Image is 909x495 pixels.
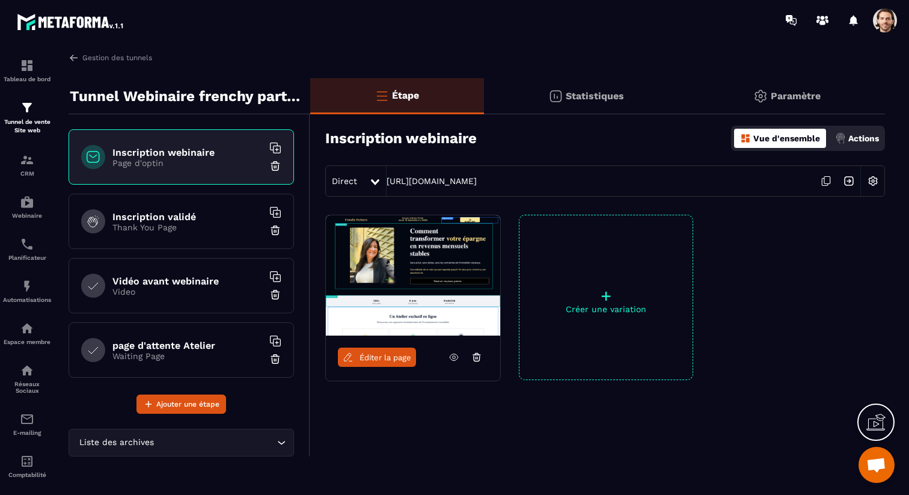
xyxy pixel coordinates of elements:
[156,436,274,449] input: Search for option
[20,100,34,115] img: formation
[848,134,879,143] p: Actions
[112,147,263,158] h6: Inscription webinaire
[3,297,51,303] p: Automatisations
[20,195,34,209] img: automations
[112,351,263,361] p: Waiting Page
[548,89,563,103] img: stats.20deebd0.svg
[338,348,416,367] a: Éditer la page
[3,403,51,445] a: emailemailE-mailing
[136,395,226,414] button: Ajouter une étape
[112,275,263,287] h6: Vidéo avant webinaire
[70,84,301,108] p: Tunnel Webinaire frenchy partners
[3,144,51,186] a: formationformationCRM
[269,160,281,172] img: trash
[566,90,624,102] p: Statistiques
[3,472,51,478] p: Comptabilité
[3,118,51,135] p: Tunnel de vente Site web
[3,91,51,144] a: formationformationTunnel de vente Site web
[20,153,34,167] img: formation
[269,289,281,301] img: trash
[3,429,51,436] p: E-mailing
[269,353,281,365] img: trash
[3,339,51,345] p: Espace membre
[69,52,152,63] a: Gestion des tunnels
[20,454,34,469] img: accountant
[753,134,820,143] p: Vue d'ensemble
[835,133,846,144] img: actions.d6e523a2.png
[3,270,51,312] a: automationsautomationsAutomatisations
[771,90,821,102] p: Paramètre
[858,447,895,483] div: Ouvrir le chat
[3,381,51,394] p: Réseaux Sociaux
[112,223,263,232] p: Thank You Page
[3,445,51,487] a: accountantaccountantComptabilité
[3,312,51,354] a: automationsautomationsEspace membre
[387,176,477,186] a: [URL][DOMAIN_NAME]
[20,363,34,378] img: social-network
[360,353,411,362] span: Éditer la page
[3,212,51,219] p: Webinaire
[3,76,51,82] p: Tableau de bord
[69,52,79,63] img: arrow
[375,88,389,103] img: bars-o.4a397970.svg
[862,170,884,192] img: setting-w.858f3a88.svg
[20,237,34,251] img: scheduler
[3,49,51,91] a: formationformationTableau de bord
[753,89,768,103] img: setting-gr.5f69749f.svg
[519,287,693,304] p: +
[112,211,263,223] h6: Inscription validé
[20,412,34,426] img: email
[326,215,500,336] img: image
[69,429,294,457] div: Search for option
[112,287,263,297] p: Video
[17,11,125,32] img: logo
[3,170,51,177] p: CRM
[3,354,51,403] a: social-networksocial-networkRéseaux Sociaux
[392,90,419,101] p: Étape
[20,321,34,336] img: automations
[837,170,860,192] img: arrow-next.bcc2205e.svg
[76,436,156,449] span: Liste des archives
[519,304,693,314] p: Créer une variation
[325,130,477,147] h3: Inscription webinaire
[3,254,51,261] p: Planificateur
[112,158,263,168] p: Page d'optin
[112,340,263,351] h6: page d'attente Atelier
[269,224,281,236] img: trash
[740,133,751,144] img: dashboard-orange.40269519.svg
[3,186,51,228] a: automationsautomationsWebinaire
[20,279,34,294] img: automations
[332,176,357,186] span: Direct
[156,398,219,410] span: Ajouter une étape
[3,228,51,270] a: schedulerschedulerPlanificateur
[20,58,34,73] img: formation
